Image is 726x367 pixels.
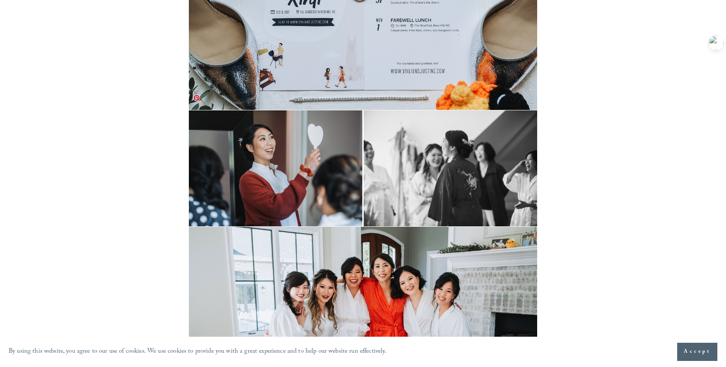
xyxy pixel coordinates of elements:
[684,348,711,356] span: Accept
[9,346,387,358] p: By using this website, you agree to our use of cookies. We use cookies to provide you with a grea...
[189,110,537,226] img: modern-wedding-the-bradford-bride-prep
[193,94,200,101] a: Pin it!
[677,343,717,361] button: Accept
